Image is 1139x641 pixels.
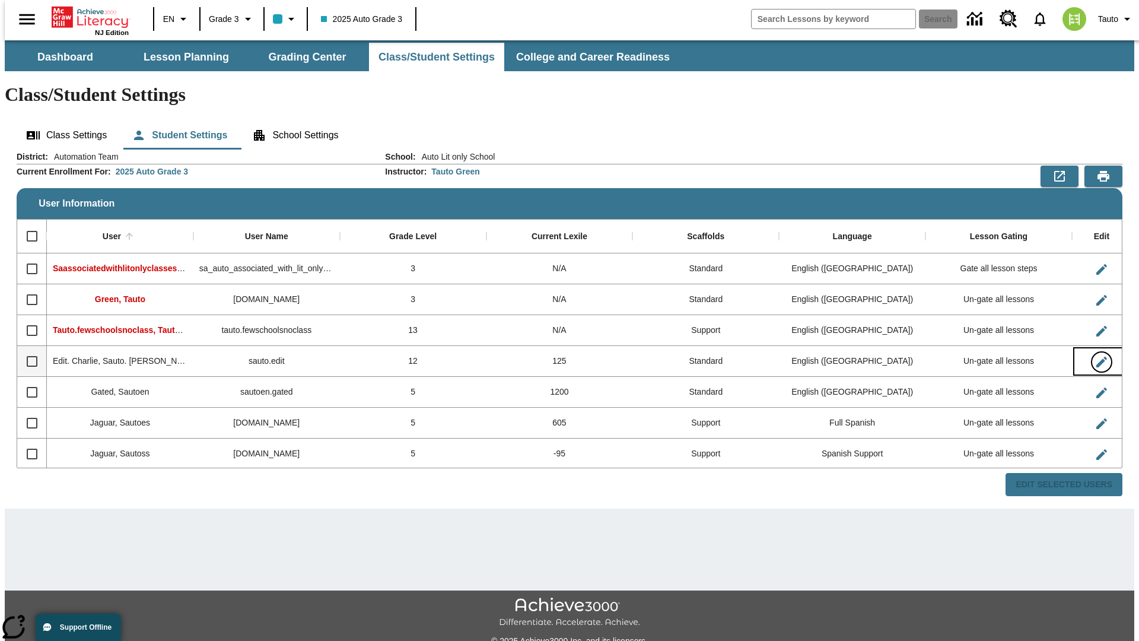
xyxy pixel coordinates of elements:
div: sautoen.gated [193,377,340,408]
img: Achieve3000 Differentiate Accelerate Achieve [499,598,640,628]
button: Class/Student Settings [369,43,504,71]
button: Class color is light blue. Change class color [268,8,303,30]
div: User Information [17,151,1122,497]
button: Class Settings [17,121,116,150]
a: Resource Center, Will open in new tab [992,3,1025,35]
span: Jaguar, Sautoss [90,449,149,458]
span: 2025 Auto Grade 3 [321,13,403,26]
button: Language: EN, Select a language [158,8,196,30]
div: 125 [486,346,633,377]
button: Support Offline [36,614,121,641]
div: 605 [486,408,633,439]
div: Support [632,439,779,469]
div: Un-gate all lessons [925,284,1072,315]
button: School Settings [243,121,348,150]
div: tauto.fewschoolsnoclass [193,315,340,346]
a: Data Center [960,3,992,36]
button: Edit User [1090,258,1113,281]
button: Print Preview [1084,166,1122,187]
button: Grading Center [248,43,367,71]
button: Profile/Settings [1093,8,1139,30]
div: English (US) [779,315,925,346]
h2: Current Enrollment For : [17,167,111,177]
span: Jaguar, Sautoes [90,418,150,427]
button: Student Settings [122,121,237,150]
span: Support Offline [60,623,112,632]
div: sa_auto_associated_with_lit_only_classes [193,253,340,284]
button: Select a new avatar [1055,4,1093,34]
span: NJ Edition [95,29,129,36]
button: Edit User [1090,443,1113,467]
div: 5 [340,377,486,408]
a: Notifications [1025,4,1055,34]
div: 12 [340,346,486,377]
div: Un-gate all lessons [925,315,1072,346]
div: Edit [1094,231,1109,242]
button: Grade: Grade 3, Select a grade [204,8,260,30]
button: Edit User [1090,412,1113,436]
div: 3 [340,284,486,315]
span: User Information [39,198,114,209]
button: Open side menu [9,2,44,37]
img: avatar image [1062,7,1086,31]
div: Home [52,4,129,36]
div: 13 [340,315,486,346]
div: 5 [340,408,486,439]
div: Spanish Support [779,439,925,469]
div: N/A [486,253,633,284]
span: Automation Team [48,151,119,163]
div: Lesson Gating [970,231,1027,242]
div: N/A [486,284,633,315]
div: Standard [632,253,779,284]
div: Scaffolds [687,231,724,242]
div: Support [632,315,779,346]
div: N/A [486,315,633,346]
div: Grade Level [389,231,437,242]
button: Edit User [1090,319,1113,343]
div: English (US) [779,377,925,408]
div: tauto.green [193,284,340,315]
div: 2025 Auto Grade 3 [116,166,188,177]
div: Language [833,231,872,242]
input: search field [752,9,915,28]
span: Auto Lit only School [416,151,495,163]
h2: Instructor : [385,167,427,177]
button: Export to CSV [1041,166,1078,187]
button: Lesson Planning [127,43,246,71]
button: Edit User [1090,288,1113,312]
div: Gate all lesson steps [925,253,1072,284]
span: EN [163,13,174,26]
div: Un-gate all lessons [925,408,1072,439]
div: sauto.edit [193,346,340,377]
div: English (US) [779,346,925,377]
div: sautoes.jaguar [193,408,340,439]
div: Current Lexile [532,231,587,242]
h2: District : [17,152,48,162]
div: -95 [486,439,633,469]
button: Edit User [1090,381,1113,405]
div: Full Spanish [779,408,925,439]
div: Class/Student Settings [17,121,1122,150]
span: Gated, Sautoen [91,387,149,396]
div: Standard [632,346,779,377]
button: Edit User [1090,350,1113,374]
button: Dashboard [6,43,125,71]
div: 5 [340,439,486,469]
div: Standard [632,284,779,315]
div: English (US) [779,284,925,315]
div: Un-gate all lessons [925,439,1072,469]
div: User [103,231,121,242]
div: SubNavbar [5,43,680,71]
span: Tauto.fewschoolsnoclass, Tauto.fewschoolsnoclass [53,325,258,335]
span: Saassociatedwithlitonlyclasses, Saassociatedwithlitonlyclasses [53,264,306,273]
div: Support [632,408,779,439]
span: Edit. Charlie, Sauto. Charlie [53,356,198,366]
span: Green, Tauto [95,294,145,304]
div: English (US) [779,253,925,284]
div: 3 [340,253,486,284]
div: Standard [632,377,779,408]
h2: School : [385,152,415,162]
div: 1200 [486,377,633,408]
div: Un-gate all lessons [925,377,1072,408]
div: Tauto Green [431,166,479,177]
